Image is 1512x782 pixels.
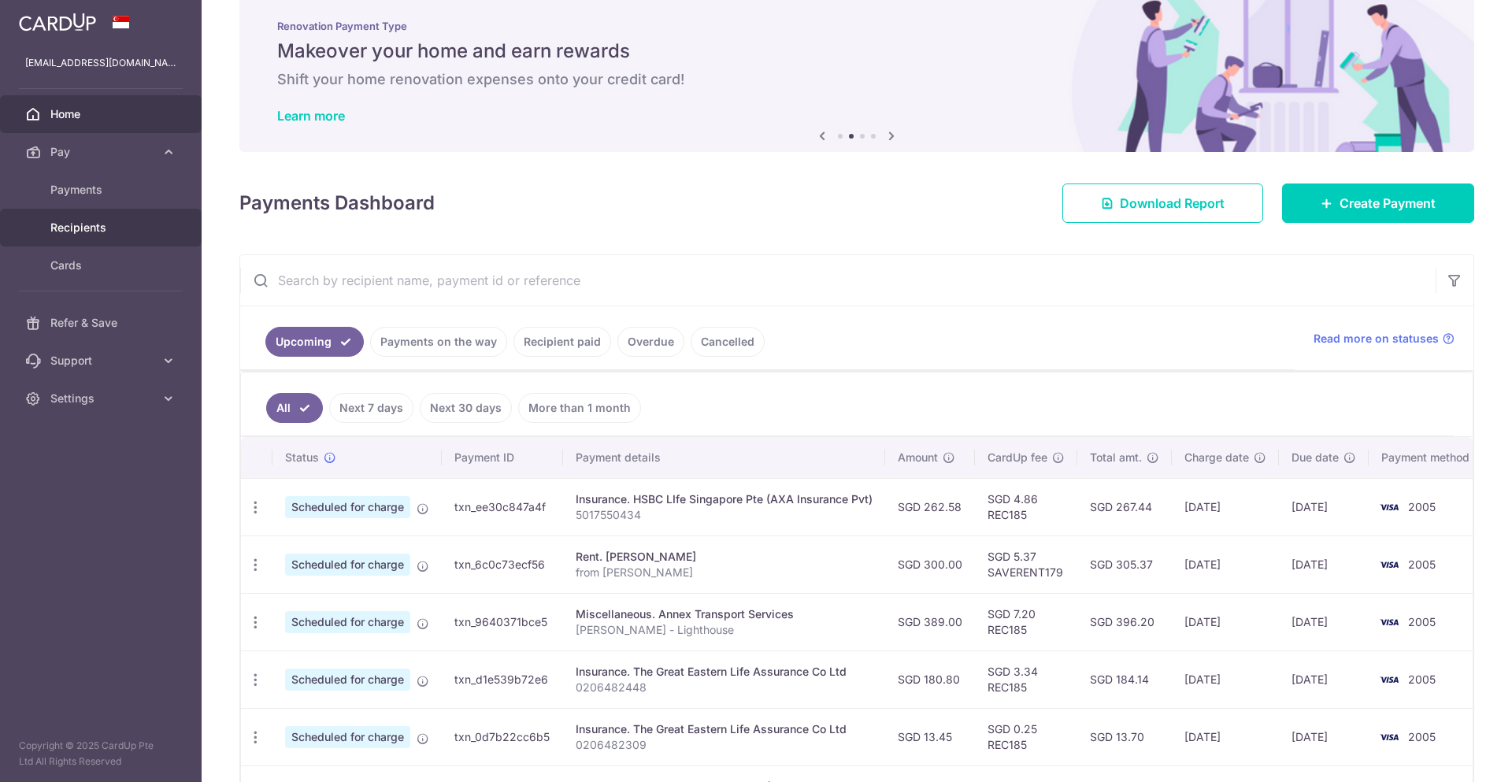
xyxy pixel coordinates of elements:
[1282,183,1474,223] a: Create Payment
[1062,183,1263,223] a: Download Report
[1408,730,1436,743] span: 2005
[240,255,1436,306] input: Search by recipient name, payment id or reference
[50,144,154,160] span: Pay
[617,327,684,357] a: Overdue
[277,20,1436,32] p: Renovation Payment Type
[442,478,563,536] td: txn_ee30c847a4f
[885,650,975,708] td: SGD 180.80
[239,189,435,217] h4: Payments Dashboard
[885,593,975,650] td: SGD 389.00
[576,549,873,565] div: Rent. [PERSON_NAME]
[1373,498,1405,517] img: Bank Card
[1077,593,1172,650] td: SGD 396.20
[285,669,410,691] span: Scheduled for charge
[1408,558,1436,571] span: 2005
[576,507,873,523] p: 5017550434
[1369,437,1488,478] th: Payment method
[442,536,563,593] td: txn_6c0c73ecf56
[975,536,1077,593] td: SGD 5.37 SAVERENT179
[1172,478,1279,536] td: [DATE]
[885,478,975,536] td: SGD 262.58
[563,437,885,478] th: Payment details
[285,450,319,465] span: Status
[277,39,1436,64] h5: Makeover your home and earn rewards
[442,437,563,478] th: Payment ID
[1279,650,1369,708] td: [DATE]
[442,593,563,650] td: txn_9640371bce5
[576,721,873,737] div: Insurance. The Great Eastern Life Assurance Co Ltd
[1090,450,1142,465] span: Total amt.
[1314,331,1455,347] a: Read more on statuses
[1373,728,1405,747] img: Bank Card
[50,106,154,122] span: Home
[1120,194,1225,213] span: Download Report
[1291,450,1339,465] span: Due date
[1172,650,1279,708] td: [DATE]
[285,611,410,633] span: Scheduled for charge
[975,708,1077,765] td: SGD 0.25 REC185
[1172,536,1279,593] td: [DATE]
[1077,478,1172,536] td: SGD 267.44
[1408,615,1436,628] span: 2005
[1077,708,1172,765] td: SGD 13.70
[25,55,176,71] p: [EMAIL_ADDRESS][DOMAIN_NAME]
[576,565,873,580] p: from [PERSON_NAME]
[1314,331,1439,347] span: Read more on statuses
[442,650,563,708] td: txn_d1e539b72e6
[975,593,1077,650] td: SGD 7.20 REC185
[1279,536,1369,593] td: [DATE]
[1172,593,1279,650] td: [DATE]
[576,491,873,507] div: Insurance. HSBC LIfe Singapore Pte (AXA Insurance Pvt)
[885,536,975,593] td: SGD 300.00
[1340,194,1436,213] span: Create Payment
[370,327,507,357] a: Payments on the way
[265,327,364,357] a: Upcoming
[576,680,873,695] p: 0206482448
[1373,613,1405,632] img: Bank Card
[1408,673,1436,686] span: 2005
[576,737,873,753] p: 0206482309
[988,450,1047,465] span: CardUp fee
[50,182,154,198] span: Payments
[277,70,1436,89] h6: Shift your home renovation expenses onto your credit card!
[442,708,563,765] td: txn_0d7b22cc6b5
[513,327,611,357] a: Recipient paid
[1408,500,1436,513] span: 2005
[277,108,345,124] a: Learn more
[266,393,323,423] a: All
[285,726,410,748] span: Scheduled for charge
[1077,650,1172,708] td: SGD 184.14
[898,450,938,465] span: Amount
[1279,478,1369,536] td: [DATE]
[1184,450,1249,465] span: Charge date
[576,606,873,622] div: Miscellaneous. Annex Transport Services
[50,315,154,331] span: Refer & Save
[329,393,413,423] a: Next 7 days
[19,13,96,32] img: CardUp
[518,393,641,423] a: More than 1 month
[576,622,873,638] p: [PERSON_NAME] - Lighthouse
[1373,670,1405,689] img: Bank Card
[691,327,765,357] a: Cancelled
[1172,708,1279,765] td: [DATE]
[1373,555,1405,574] img: Bank Card
[285,554,410,576] span: Scheduled for charge
[576,664,873,680] div: Insurance. The Great Eastern Life Assurance Co Ltd
[1279,593,1369,650] td: [DATE]
[975,478,1077,536] td: SGD 4.86 REC185
[285,496,410,518] span: Scheduled for charge
[50,220,154,235] span: Recipients
[1279,708,1369,765] td: [DATE]
[50,258,154,273] span: Cards
[50,353,154,369] span: Support
[1077,536,1172,593] td: SGD 305.37
[420,393,512,423] a: Next 30 days
[885,708,975,765] td: SGD 13.45
[50,391,154,406] span: Settings
[975,650,1077,708] td: SGD 3.34 REC185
